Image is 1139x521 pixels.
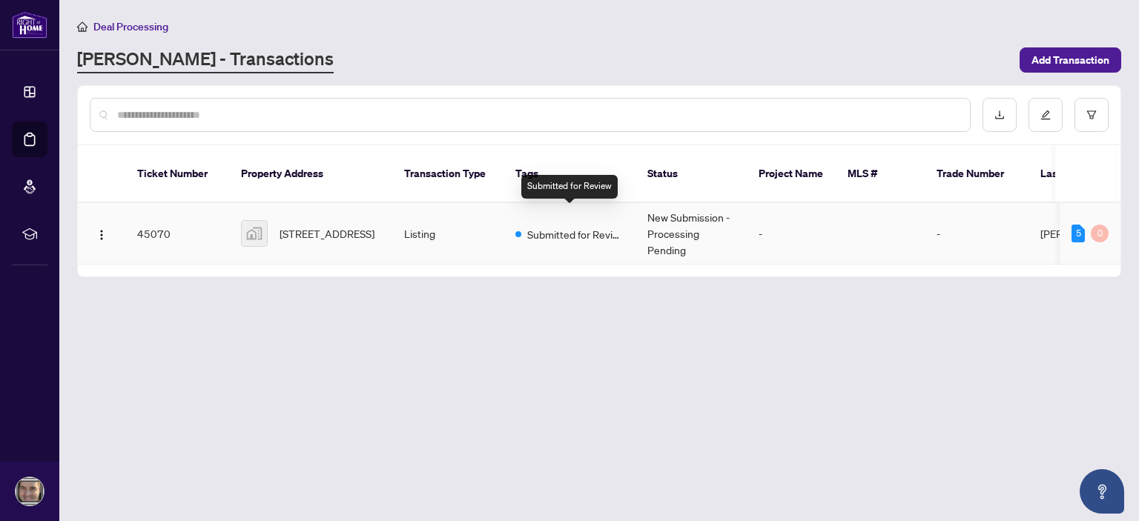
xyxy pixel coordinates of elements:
th: Transaction Type [392,145,504,203]
img: thumbnail-img [242,221,267,246]
button: download [983,98,1017,132]
td: - [925,203,1029,265]
span: filter [1086,110,1097,120]
th: Property Address [229,145,392,203]
td: Listing [392,203,504,265]
span: Deal Processing [93,20,168,33]
th: Tags [504,145,635,203]
div: Submitted for Review [521,175,618,199]
button: Open asap [1080,469,1124,514]
th: Trade Number [925,145,1029,203]
button: edit [1029,98,1063,132]
span: edit [1040,110,1051,120]
img: Logo [96,229,108,241]
span: Submitted for Review [527,226,624,242]
a: [PERSON_NAME] - Transactions [77,47,334,73]
span: Add Transaction [1031,48,1109,72]
button: Logo [90,222,113,245]
td: New Submission - Processing Pending [635,203,747,265]
th: MLS # [836,145,925,203]
button: Add Transaction [1020,47,1121,73]
span: download [994,110,1005,120]
button: filter [1074,98,1109,132]
td: - [747,203,836,265]
div: 0 [1091,225,1109,242]
div: 5 [1072,225,1085,242]
span: home [77,21,88,32]
span: [STREET_ADDRESS] [280,225,374,242]
img: Profile Icon [16,477,44,505]
th: Ticket Number [125,145,229,203]
th: Status [635,145,747,203]
img: logo [12,11,47,39]
th: Project Name [747,145,836,203]
td: 45070 [125,203,229,265]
